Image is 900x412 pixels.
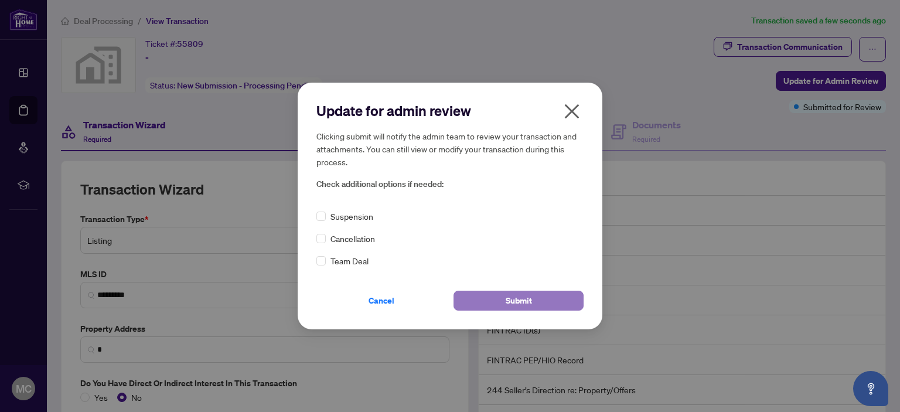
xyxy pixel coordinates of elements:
[853,371,888,406] button: Open asap
[330,210,373,223] span: Suspension
[330,232,375,245] span: Cancellation
[316,291,446,311] button: Cancel
[316,130,584,168] h5: Clicking submit will notify the admin team to review your transaction and attachments. You can st...
[454,291,584,311] button: Submit
[316,101,584,120] h2: Update for admin review
[506,291,532,310] span: Submit
[330,254,369,267] span: Team Deal
[316,178,584,191] span: Check additional options if needed:
[369,291,394,310] span: Cancel
[562,102,581,121] span: close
